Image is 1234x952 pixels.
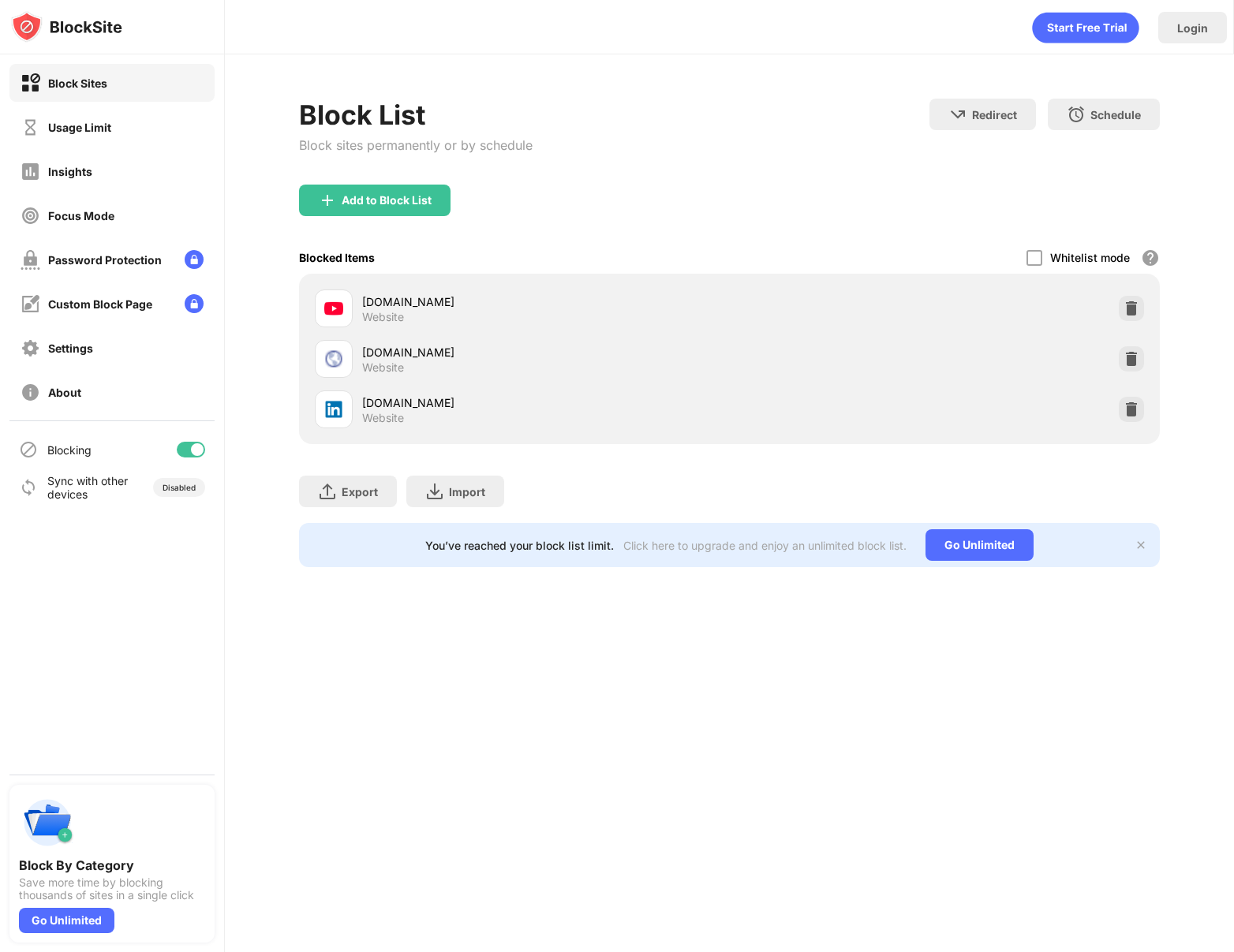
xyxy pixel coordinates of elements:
div: animation [1032,12,1139,43]
div: About [48,386,81,399]
div: Focus Mode [48,209,114,222]
img: time-usage-off.svg [21,118,40,137]
div: Block Sites [48,77,107,90]
img: favicons [324,400,343,419]
div: Website [362,310,404,324]
div: Save more time by blocking thousands of sites in a single click [19,876,205,902]
div: Insights [48,165,92,178]
div: Website [362,360,404,375]
div: Block List [299,99,533,131]
div: Whitelist mode [1050,251,1130,264]
img: block-on.svg [21,73,40,93]
div: Disabled [163,483,196,492]
img: password-protection-off.svg [21,250,40,270]
div: Website [362,411,404,425]
div: Password Protection [48,253,162,267]
div: Import [449,485,485,498]
div: [DOMAIN_NAME] [362,394,730,411]
img: about-off.svg [21,383,40,402]
img: sync-icon.svg [19,478,38,497]
img: focus-off.svg [21,206,40,226]
img: lock-menu.svg [185,250,204,269]
img: favicons [324,349,343,368]
div: You’ve reached your block list limit. [425,539,614,552]
div: Settings [48,342,93,355]
div: Export [342,485,378,498]
div: Custom Block Page [48,297,152,311]
div: Blocked Items [299,251,375,264]
img: favicons [324,299,343,318]
div: Block By Category [19,857,205,873]
div: Go Unlimited [925,529,1034,561]
div: Click here to upgrade and enjoy an unlimited block list. [623,539,907,552]
div: Blocking [47,443,92,457]
img: blocking-icon.svg [19,440,38,459]
div: Go Unlimited [19,908,114,933]
img: insights-off.svg [21,162,40,181]
div: Block sites permanently or by schedule [299,137,533,153]
img: push-categories.svg [19,794,76,851]
div: Login [1177,21,1208,35]
div: [DOMAIN_NAME] [362,293,730,310]
div: Sync with other devices [47,474,129,501]
div: Add to Block List [342,194,432,207]
img: customize-block-page-off.svg [21,294,40,314]
div: Usage Limit [48,121,111,134]
img: lock-menu.svg [185,294,204,313]
div: Schedule [1090,108,1141,121]
img: logo-blocksite.svg [11,11,122,43]
div: [DOMAIN_NAME] [362,344,730,360]
img: x-button.svg [1135,539,1147,551]
div: Redirect [972,108,1017,121]
img: settings-off.svg [21,338,40,358]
